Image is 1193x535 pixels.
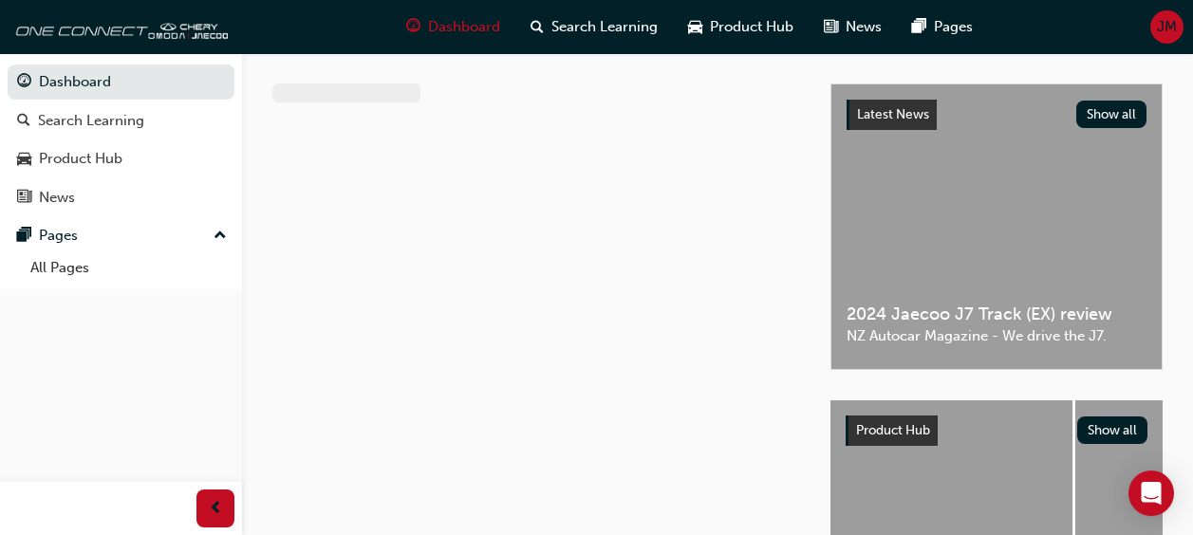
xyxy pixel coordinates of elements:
span: search-icon [531,15,544,39]
a: news-iconNews [809,8,897,46]
span: guage-icon [17,74,31,91]
img: oneconnect [9,8,228,46]
span: news-icon [824,15,838,39]
span: prev-icon [209,497,223,521]
a: car-iconProduct Hub [673,8,809,46]
span: Search Learning [551,16,658,38]
div: Product Hub [39,148,122,170]
a: News [8,180,234,215]
a: All Pages [23,253,234,283]
span: car-icon [17,151,31,168]
a: Latest NewsShow all [847,100,1146,130]
span: News [846,16,882,38]
a: Product HubShow all [846,415,1147,446]
span: car-icon [688,15,702,39]
span: Latest News [857,106,929,122]
div: News [39,187,75,209]
a: pages-iconPages [897,8,988,46]
a: Product Hub [8,141,234,176]
span: guage-icon [406,15,420,39]
span: Pages [934,16,973,38]
span: Dashboard [428,16,500,38]
span: pages-icon [912,15,926,39]
div: Pages [39,225,78,247]
button: DashboardSearch LearningProduct HubNews [8,61,234,218]
button: Show all [1076,101,1147,128]
button: JM [1150,10,1184,44]
span: search-icon [17,113,30,130]
div: Search Learning [38,110,144,132]
span: Product Hub [856,422,930,438]
div: Open Intercom Messenger [1128,470,1174,516]
span: Product Hub [710,16,793,38]
a: search-iconSearch Learning [515,8,673,46]
button: Pages [8,218,234,253]
a: guage-iconDashboard [391,8,515,46]
span: pages-icon [17,228,31,245]
button: Show all [1077,416,1148,444]
a: Search Learning [8,103,234,138]
span: up-icon [214,224,227,249]
span: NZ Autocar Magazine - We drive the J7. [847,325,1146,347]
a: Dashboard [8,65,234,100]
span: news-icon [17,190,31,207]
span: 2024 Jaecoo J7 Track (EX) review [847,304,1146,325]
a: Latest NewsShow all2024 Jaecoo J7 Track (EX) reviewNZ Autocar Magazine - We drive the J7. [830,83,1163,370]
span: JM [1157,16,1177,38]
